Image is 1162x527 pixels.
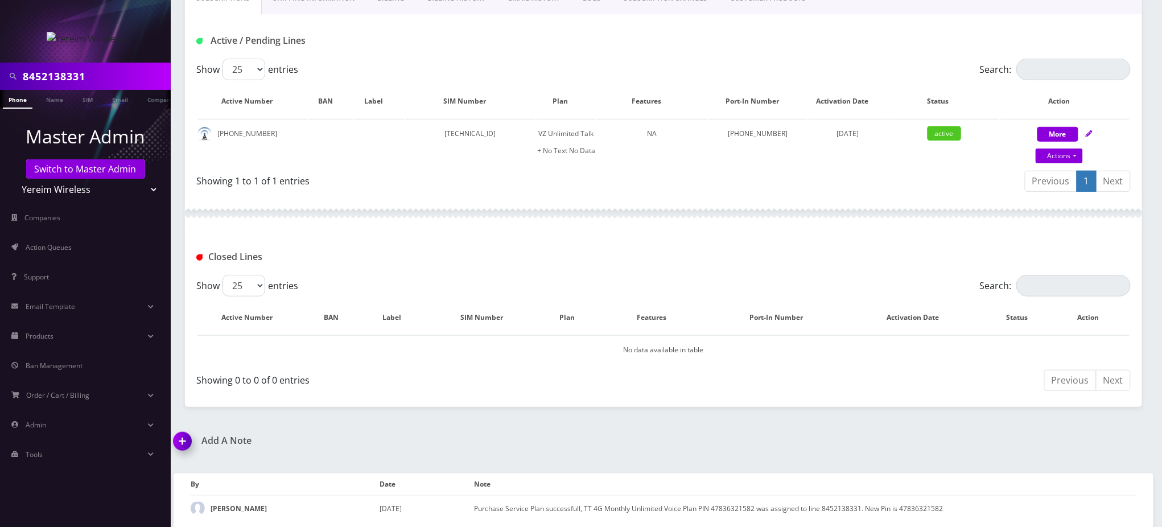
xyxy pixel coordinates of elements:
img: default.png [197,127,212,141]
a: Phone [3,90,32,109]
th: Action : activate to sort column ascending [1059,301,1130,334]
span: Action Queues [26,242,72,252]
span: Support [24,272,49,282]
h1: Active / Pending Lines [196,35,496,46]
span: Order / Cart / Billing [27,390,90,400]
td: [DATE] [380,495,474,521]
strong: [PERSON_NAME] [211,504,267,513]
a: Previous [1044,370,1097,391]
img: Active / Pending Lines [196,38,203,44]
span: Tools [26,450,43,459]
input: Search: [1016,59,1131,80]
span: active [928,126,961,141]
a: Next [1096,171,1131,192]
span: Companies [25,213,61,223]
th: Port-In Number: activate to sort column ascending [708,85,807,118]
span: Email Template [26,302,75,311]
th: BAN: activate to sort column ascending [309,85,353,118]
h1: Closed Lines [196,252,496,262]
th: Label: activate to sort column ascending [366,301,430,334]
label: Search: [980,275,1131,297]
td: NA [597,119,707,165]
a: Previous [1025,171,1077,192]
th: Port-In Number: activate to sort column ascending [714,301,850,334]
img: Closed Lines [196,254,203,261]
div: Showing 0 to 0 of 0 entries [196,369,655,387]
span: Ban Management [26,361,83,370]
a: Company [142,90,180,108]
th: Features: activate to sort column ascending [602,301,712,334]
a: Next [1096,370,1131,391]
td: No data available in table [197,335,1130,364]
th: Activation Date: activate to sort column ascending [851,301,986,334]
th: Active Number: activate to sort column descending [197,301,308,334]
td: VZ Unlimited Talk + No Text No Data [537,119,596,165]
span: Products [26,331,53,341]
span: [DATE] [837,129,859,138]
th: Active Number: activate to sort column ascending [197,85,308,118]
th: SIM Number: activate to sort column ascending [406,85,535,118]
th: BAN: activate to sort column ascending [309,301,365,334]
td: [PHONE_NUMBER] [708,119,807,165]
th: Activation Date: activate to sort column ascending [809,85,888,118]
a: 1 [1077,171,1097,192]
th: Features: activate to sort column ascending [597,85,707,118]
th: Plan: activate to sort column ascending [537,85,596,118]
label: Show entries [196,59,298,80]
th: SIM Number: activate to sort column ascending [431,301,545,334]
th: Action: activate to sort column ascending [1000,85,1130,118]
th: By [191,474,380,495]
button: More [1037,127,1078,142]
th: Label: activate to sort column ascending [355,85,405,118]
input: Search: [1016,275,1131,297]
a: Add A Note [174,435,655,446]
label: Search: [980,59,1131,80]
th: Status: activate to sort column ascending [889,85,999,118]
select: Showentries [222,275,265,297]
a: Switch to Master Admin [26,159,145,179]
a: Actions [1036,149,1083,163]
td: [PHONE_NUMBER] [197,119,308,165]
a: Name [40,90,69,108]
th: Note [475,474,1136,495]
th: Plan: activate to sort column ascending [545,301,601,334]
th: Date [380,474,474,495]
th: Status: activate to sort column ascending [988,301,1058,334]
td: [TECHNICAL_ID] [406,119,535,165]
input: Search in Company [23,65,168,87]
a: SIM [77,90,98,108]
span: Admin [26,420,46,430]
a: Email [106,90,134,108]
div: Showing 1 to 1 of 1 entries [196,170,655,188]
label: Show entries [196,275,298,297]
td: Purchase Service Plan successfull, TT 4G Monthly Unlimited Voice Plan PIN 47836321582 was assigne... [475,495,1136,521]
select: Showentries [222,59,265,80]
img: Yereim Wireless [47,32,125,46]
